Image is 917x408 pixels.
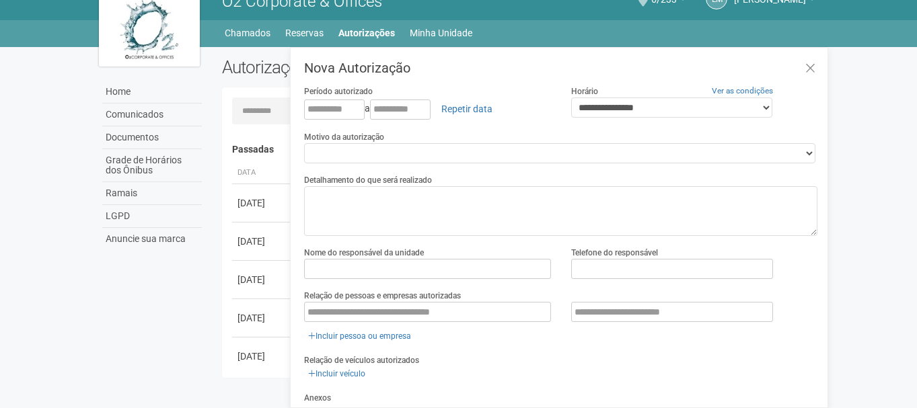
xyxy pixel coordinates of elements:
div: [DATE] [237,273,287,286]
a: Grade de Horários dos Ônibus [102,149,202,182]
label: Anexos [304,392,331,404]
label: Nome do responsável da unidade [304,247,424,259]
h4: Passadas [232,145,809,155]
a: Autorizações [338,24,395,42]
a: Ramais [102,182,202,205]
a: Home [102,81,202,104]
a: Repetir data [433,97,501,120]
a: Incluir pessoa ou empresa [304,329,415,343]
label: Telefone do responsável [571,247,658,259]
h3: Nova Autorização [304,61,817,75]
a: Reservas [285,24,324,42]
label: Relação de veículos autorizados [304,354,419,366]
a: Incluir veículo [304,366,369,381]
div: [DATE] [237,235,287,248]
h2: Autorizações [222,57,510,77]
a: Chamados [225,24,270,42]
label: Motivo da autorização [304,131,384,143]
a: Minha Unidade [410,24,472,42]
label: Relação de pessoas e empresas autorizadas [304,290,461,302]
a: Anuncie sua marca [102,228,202,250]
a: Documentos [102,126,202,149]
div: [DATE] [237,311,287,325]
div: [DATE] [237,350,287,363]
a: Comunicados [102,104,202,126]
label: Horário [571,85,598,97]
label: Detalhamento do que será realizado [304,174,432,186]
div: [DATE] [237,196,287,210]
div: a [304,97,551,120]
th: Data [232,162,293,184]
a: Ver as condições [712,86,773,95]
label: Período autorizado [304,85,373,97]
a: LGPD [102,205,202,228]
